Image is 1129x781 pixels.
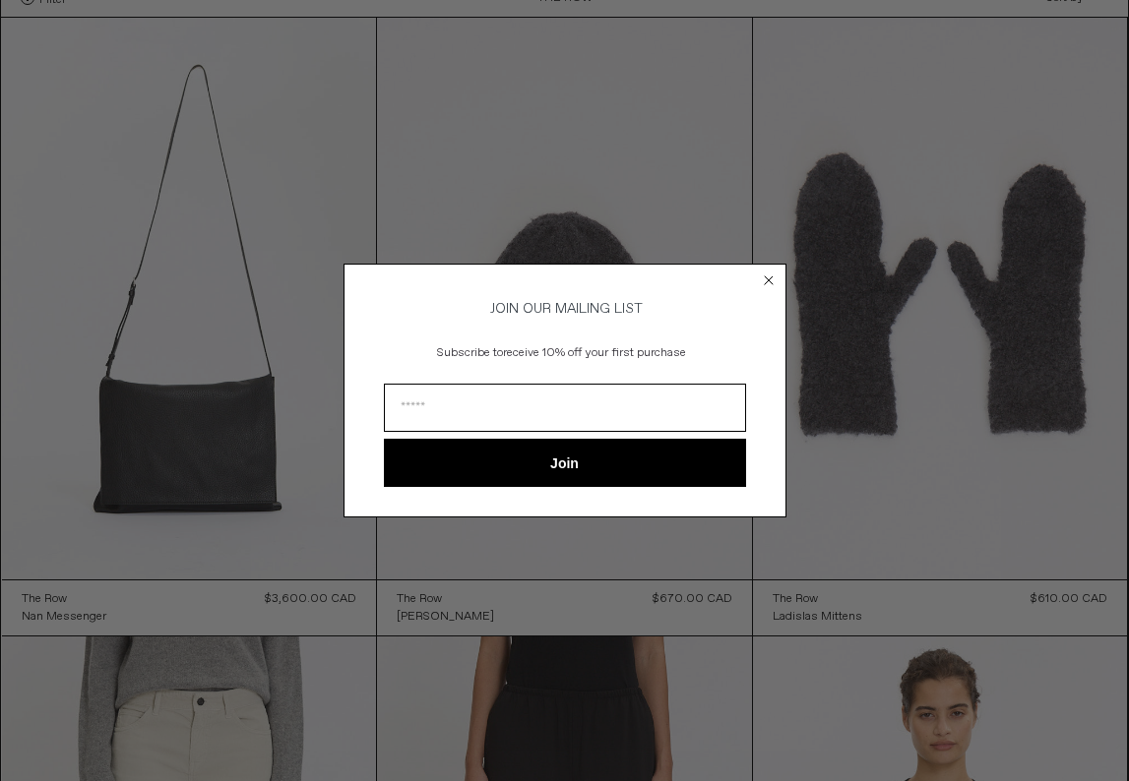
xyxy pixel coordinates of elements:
input: Email [384,384,746,432]
button: Join [384,439,746,487]
span: JOIN OUR MAILING LIST [487,300,643,318]
span: Subscribe to [437,345,503,361]
button: Close dialog [759,270,779,290]
span: receive 10% off your first purchase [503,345,686,361]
